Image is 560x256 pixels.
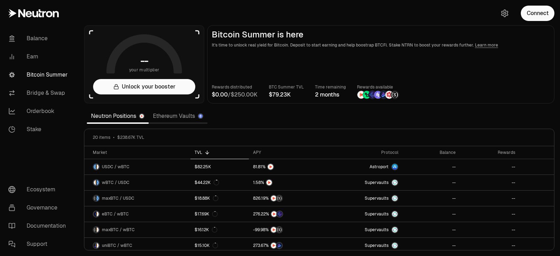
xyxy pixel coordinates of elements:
[402,238,460,253] a: --
[328,222,403,237] a: SupervaultsSupervaults
[460,175,519,190] a: --
[332,150,399,155] div: Protocol
[328,238,403,253] a: SupervaultsSupervaults
[365,195,388,201] span: Supervaults
[315,91,346,99] div: 2 months
[402,191,460,206] a: --
[93,180,96,185] img: wBTC Logo
[402,206,460,222] a: --
[391,91,399,99] img: Structured Points
[271,227,276,233] img: NTRN
[266,180,272,185] img: NTRN
[84,206,190,222] a: eBTC LogowBTC LogoeBTC / wBTC
[464,150,515,155] div: Rewards
[3,235,76,253] a: Support
[276,195,282,201] img: Structured Points
[392,227,398,233] img: Supervaults
[84,222,190,237] a: maxBTC LogowBTC LogomaxBTC / wBTC
[190,206,249,222] a: $17.69K
[102,180,129,185] span: wBTC / USDC
[363,91,371,99] img: Lombard Lux
[380,91,387,99] img: Bedrock Diamonds
[249,191,328,206] a: NTRNStructured Points
[93,135,110,140] span: 20 items
[315,84,346,91] p: Time remaining
[249,175,328,190] a: NTRN
[140,114,144,118] img: Neutron Logo
[277,211,282,217] img: EtherFi Points
[475,42,498,48] a: Learn more
[190,191,249,206] a: $18.88K
[253,242,324,249] button: NTRNBedrock Diamonds
[460,238,519,253] a: --
[269,84,304,91] p: BTC Summer TVL
[3,84,76,102] a: Bridge & Swap
[407,150,455,155] div: Balance
[195,227,217,233] div: $16.12K
[84,238,190,253] a: uniBTC LogowBTC LogouniBTC / wBTC
[249,238,328,253] a: NTRNBedrock Diamonds
[93,243,96,248] img: uniBTC Logo
[3,48,76,66] a: Earn
[402,222,460,237] a: --
[328,175,403,190] a: SupervaultsSupervaults
[93,195,96,201] img: maxBTC Logo
[276,243,282,248] img: Bedrock Diamonds
[102,227,135,233] span: maxBTC / wBTC
[460,222,519,237] a: --
[190,175,249,190] a: $44.22K
[117,135,144,140] span: $238.67K TVL
[97,243,99,248] img: wBTC Logo
[328,159,403,175] a: Astroport
[276,227,282,233] img: Structured Points
[97,164,99,170] img: wBTC Logo
[271,243,276,248] img: NTRN
[93,227,96,233] img: maxBTC Logo
[253,195,324,202] button: NTRNStructured Points
[253,179,324,186] button: NTRN
[84,175,190,190] a: wBTC LogoUSDC LogowBTC / USDC
[97,180,99,185] img: USDC Logo
[253,163,324,170] button: NTRN
[212,84,258,91] p: Rewards distributed
[190,238,249,253] a: $15.10K
[195,180,219,185] div: $44.22K
[102,164,129,170] span: USDC / wBTC
[3,120,76,138] a: Stake
[385,91,393,99] img: Mars Fragments
[3,217,76,235] a: Documentation
[198,114,203,118] img: Ethereum Logo
[149,109,208,123] a: Ethereum Vaults
[392,195,398,201] img: Supervaults
[328,191,403,206] a: SupervaultsSupervaults
[93,150,186,155] div: Market
[102,195,134,201] span: maxBTC / USDC
[328,206,403,222] a: SupervaultsSupervaults
[460,206,519,222] a: --
[460,191,519,206] a: --
[195,211,218,217] div: $17.69K
[521,6,554,21] button: Connect
[212,91,258,99] div: /
[369,91,376,99] img: EtherFi Points
[190,222,249,237] a: $16.12K
[3,102,76,120] a: Orderbook
[195,164,211,170] div: $82.25K
[190,159,249,175] a: $82.25K
[392,243,398,248] img: Supervaults
[3,199,76,217] a: Governance
[253,226,324,233] button: NTRNStructured Points
[3,66,76,84] a: Bitcoin Summer
[374,91,382,99] img: Solv Points
[93,211,96,217] img: eBTC Logo
[140,55,148,66] h1: --
[271,211,277,217] img: NTRN
[253,211,324,218] button: NTRNEtherFi Points
[249,206,328,222] a: NTRNEtherFi Points
[102,211,129,217] span: eBTC / wBTC
[3,180,76,199] a: Ecosystem
[97,227,99,233] img: wBTC Logo
[249,222,328,237] a: NTRNStructured Points
[93,164,96,170] img: USDC Logo
[212,42,550,49] p: It's time to unlock real yield for Bitcoin. Deposit to start earning and help boostrap BTCFi. Sta...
